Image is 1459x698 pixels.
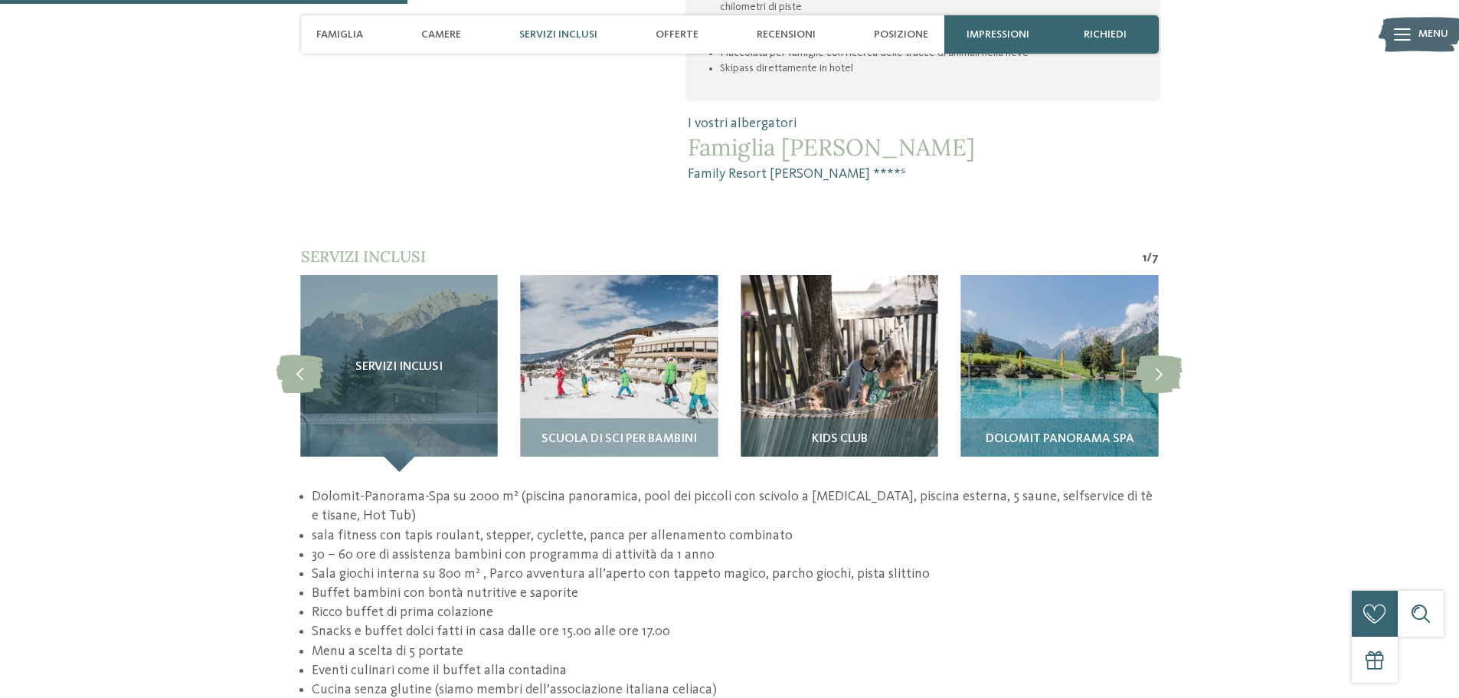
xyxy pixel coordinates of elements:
img: Il nostro family hotel a Sesto, il vostro rifugio sulle Dolomiti. [521,275,718,472]
span: Famiglia [316,28,363,41]
span: Recensioni [757,28,816,41]
li: Sala giochi interna su 800 m² , Parco avventura all’aperto con tappeto magico, parcho giochi, pis... [312,565,1158,584]
span: richiedi [1084,28,1127,41]
li: Ricco buffet di prima colazione [312,603,1158,622]
span: Dolomit Panorama SPA [986,433,1134,447]
li: 30 – 60 ore di assistenza bambini con programma di attività da 1 anno [312,546,1158,565]
span: Family Resort [PERSON_NAME] ****ˢ [688,165,1158,184]
span: Camere [421,28,461,41]
li: Buffet bambini con bontà nutritive e saporite [312,584,1158,603]
span: 1 [1142,250,1147,267]
img: Il nostro family hotel a Sesto, il vostro rifugio sulle Dolomiti. [961,275,1158,472]
span: Posizione [874,28,928,41]
li: Skipass direttamente in hotel [720,61,1135,76]
img: Il nostro family hotel a Sesto, il vostro rifugio sulle Dolomiti. [741,275,937,472]
span: Impressioni [967,28,1029,41]
li: sala fitness con tapis roulant, stepper, cyclette, panca per allenamento combinato [312,526,1158,546]
span: Servizi inclusi [355,361,443,375]
span: Kids Club [812,433,868,447]
li: Dolomit-Panorama-Spa su 2000 m² (piscina panoramica, pool dei piccoli con scivolo a [MEDICAL_DATA... [312,487,1158,526]
li: Eventi culinari come il buffet alla contadina [312,661,1158,680]
span: Scuola di sci per bambini [541,433,697,447]
li: Snacks e buffet dolci fatti in casa dalle ore 15.00 alle ore 17.00 [312,622,1158,641]
span: Servizi inclusi [519,28,597,41]
span: I vostri albergatori [688,114,1158,133]
span: Servizi inclusi [301,247,426,266]
li: Menu a scelta di 5 portate [312,642,1158,661]
span: Famiglia [PERSON_NAME] [688,133,1158,161]
li: Piste da sci di fondo direttamente davanti al nostro hotel [720,15,1135,30]
span: / [1147,250,1152,267]
span: 7 [1152,250,1159,267]
span: Offerte [656,28,698,41]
